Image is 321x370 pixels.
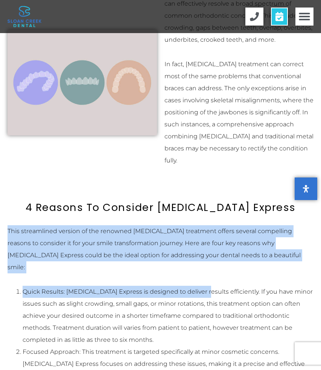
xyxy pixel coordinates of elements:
[4,202,317,214] h2: 4 Reasons To Consider [MEDICAL_DATA] Express
[164,58,314,167] p: In fact, [MEDICAL_DATA] treatment can correct most of the same problems that conventional braces ...
[295,8,313,26] div: Menu Toggle
[295,177,317,200] button: Open Accessibility Panel
[23,286,313,346] li: Quick Results: [MEDICAL_DATA] Express is designed to deliver results efficiently. If you have min...
[8,6,41,27] img: logo
[8,30,157,135] img: Invisalign Color
[8,225,313,273] p: This streamlined version of the renowned [MEDICAL_DATA] treatment offers several compelling reaso...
